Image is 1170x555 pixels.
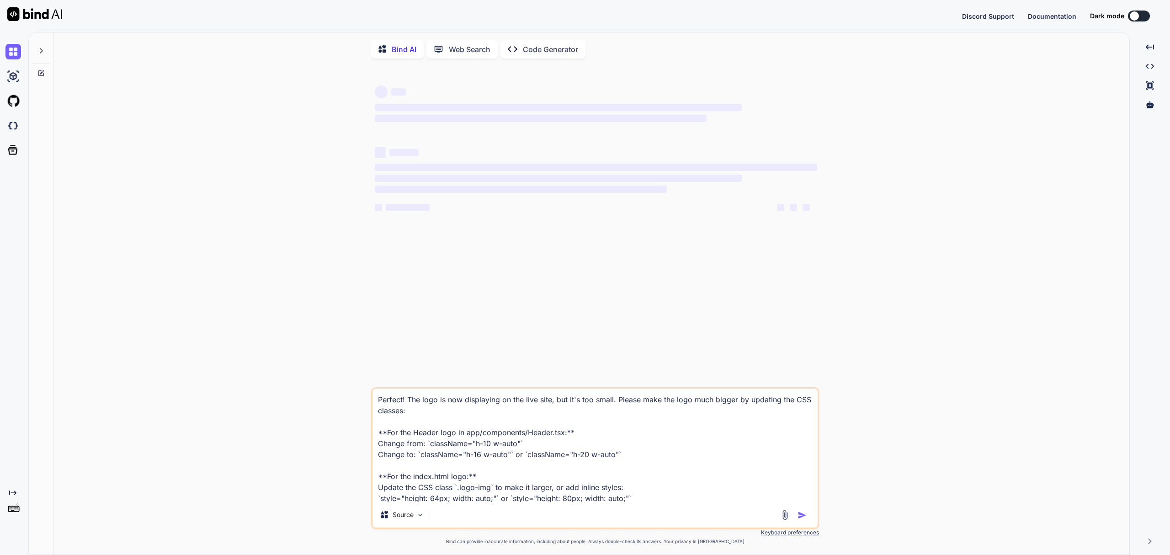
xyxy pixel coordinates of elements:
img: attachment [780,510,790,520]
img: githubLight [5,93,21,109]
textarea: Perfect! The logo is now displaying on the live site, but it's too small. Please make the logo mu... [372,389,818,502]
img: icon [798,511,807,520]
span: ‌ [375,164,817,171]
span: ‌ [790,204,797,211]
p: Web Search [449,44,490,55]
span: Documentation [1028,12,1076,20]
span: ‌ [777,204,784,211]
span: Dark mode [1090,11,1124,21]
span: ‌ [375,175,742,182]
span: ‌ [375,147,386,158]
span: ‌ [389,149,419,156]
span: ‌ [803,204,810,211]
span: ‌ [375,85,388,98]
p: Bind can provide inaccurate information, including about people. Always double-check its answers.... [371,538,819,545]
span: ‌ [375,104,742,111]
span: ‌ [375,204,382,211]
p: Bind AI [392,44,416,55]
span: ‌ [391,88,406,96]
button: Discord Support [962,11,1014,21]
button: Documentation [1028,11,1076,21]
span: ‌ [386,204,430,211]
img: chat [5,44,21,59]
span: Discord Support [962,12,1014,20]
p: Source [393,510,414,519]
img: Bind AI [7,7,62,21]
p: Code Generator [523,44,578,55]
span: ‌ [375,115,707,122]
img: darkCloudIdeIcon [5,118,21,133]
p: Keyboard preferences [371,529,819,536]
span: ‌ [375,186,667,193]
img: ai-studio [5,69,21,84]
img: Pick Models [416,511,424,519]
